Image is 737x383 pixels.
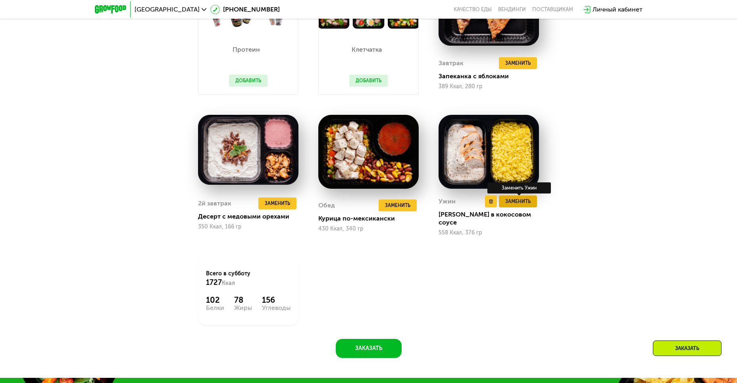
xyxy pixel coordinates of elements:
[318,226,419,232] div: 430 Ккал, 340 гр
[439,72,545,80] div: Запеканка с яблоками
[222,280,235,286] span: Ккал
[498,6,526,13] a: Вендинги
[505,59,531,67] span: Заменить
[349,46,384,53] p: Клетчатка
[505,197,531,205] span: Заменить
[234,305,252,311] div: Жиры
[439,195,456,207] div: Ужин
[499,57,537,69] button: Заменить
[318,199,335,211] div: Обед
[439,83,539,90] div: 389 Ккал, 280 гр
[206,278,222,287] span: 1727
[439,211,545,226] div: [PERSON_NAME] в кокосовом соусе
[532,6,573,13] div: поставщикам
[439,57,464,69] div: Завтрак
[336,339,402,358] button: Заказать
[454,6,492,13] a: Качество еды
[258,197,296,209] button: Заменить
[379,199,417,211] button: Заменить
[206,270,291,287] div: Всего в субботу
[210,5,280,14] a: [PHONE_NUMBER]
[349,75,388,87] button: Добавить
[206,305,224,311] div: Белки
[487,182,551,193] div: Заменить Ужин
[499,195,537,207] button: Заменить
[439,230,539,236] div: 558 Ккал, 376 гр
[265,199,290,207] span: Заменить
[262,305,291,311] div: Углеводы
[229,46,264,53] p: Протеин
[198,197,231,209] div: 2й завтрак
[653,340,722,356] div: Заказать
[198,213,305,221] div: Десерт с медовыми орехами
[234,295,252,305] div: 78
[229,75,267,87] button: Добавить
[262,295,291,305] div: 156
[135,6,200,13] span: [GEOGRAPHIC_DATA]
[198,224,298,230] div: 350 Ккал, 166 гр
[385,201,410,209] span: Заменить
[318,215,425,222] div: Курица по-мексикански
[593,5,643,14] div: Личный кабинет
[206,295,224,305] div: 102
